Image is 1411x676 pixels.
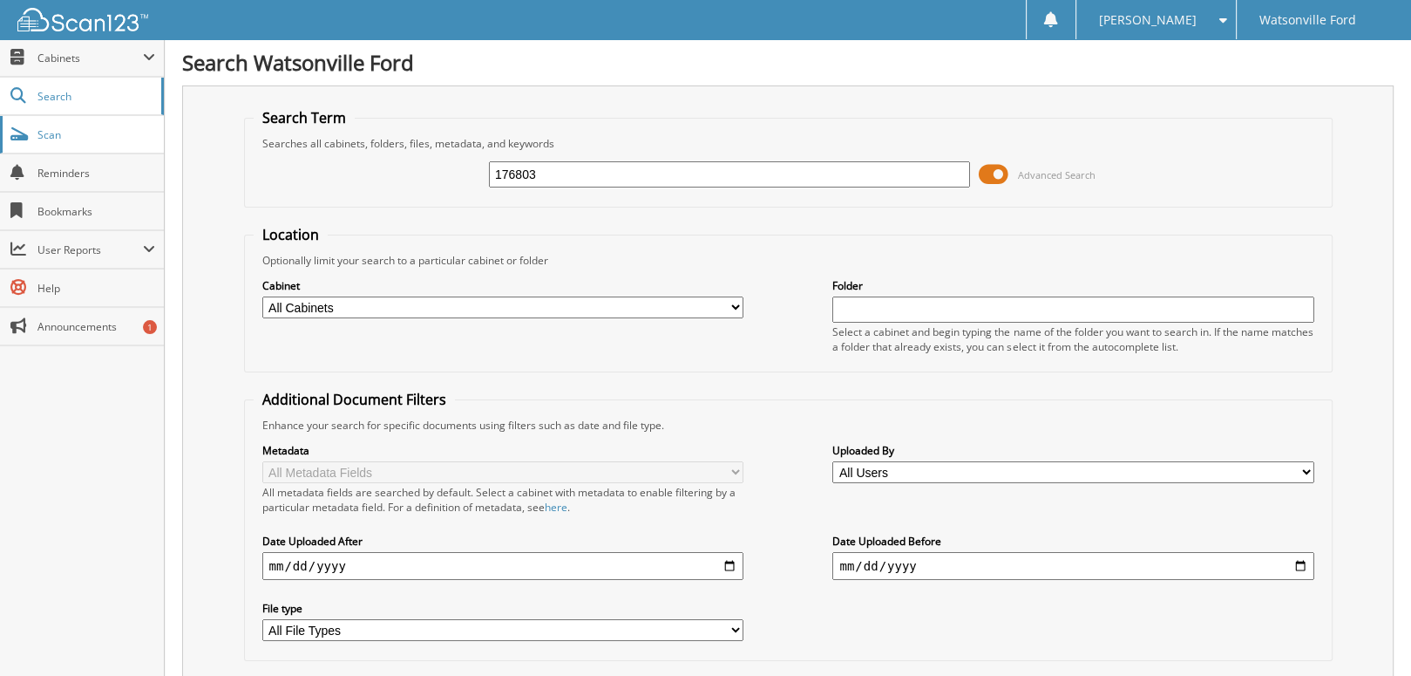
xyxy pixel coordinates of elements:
div: Select a cabinet and begin typing the name of the folder you want to search in. If the name match... [832,324,1313,354]
legend: Location [254,225,328,244]
span: [PERSON_NAME] [1099,15,1197,25]
div: Searches all cabinets, folders, files, metadata, and keywords [254,136,1323,151]
span: Search [37,89,153,104]
span: Scan [37,127,155,142]
label: Date Uploaded After [262,534,743,549]
span: Advanced Search [1018,168,1096,181]
span: Reminders [37,166,155,181]
label: Uploaded By [832,443,1313,458]
label: Folder [832,278,1313,293]
legend: Additional Document Filters [254,390,455,409]
h1: Search Watsonville Ford [182,48,1394,77]
label: Date Uploaded Before [832,534,1313,549]
input: end [832,552,1313,580]
img: scan123-logo-white.svg [17,8,148,31]
div: Enhance your search for specific documents using filters such as date and file type. [254,418,1323,433]
div: Optionally limit your search to a particular cabinet or folder [254,253,1323,268]
label: File type [262,601,743,616]
span: Announcements [37,319,155,334]
div: 1 [143,320,157,334]
label: Metadata [262,443,743,458]
a: here [545,500,567,515]
span: Bookmarks [37,204,155,219]
div: All metadata fields are searched by default. Select a cabinet with metadata to enable filtering b... [262,485,743,515]
input: start [262,552,743,580]
span: User Reports [37,242,143,257]
span: Watsonville Ford [1259,15,1356,25]
span: Cabinets [37,51,143,65]
span: Help [37,281,155,296]
label: Cabinet [262,278,743,293]
legend: Search Term [254,108,355,127]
